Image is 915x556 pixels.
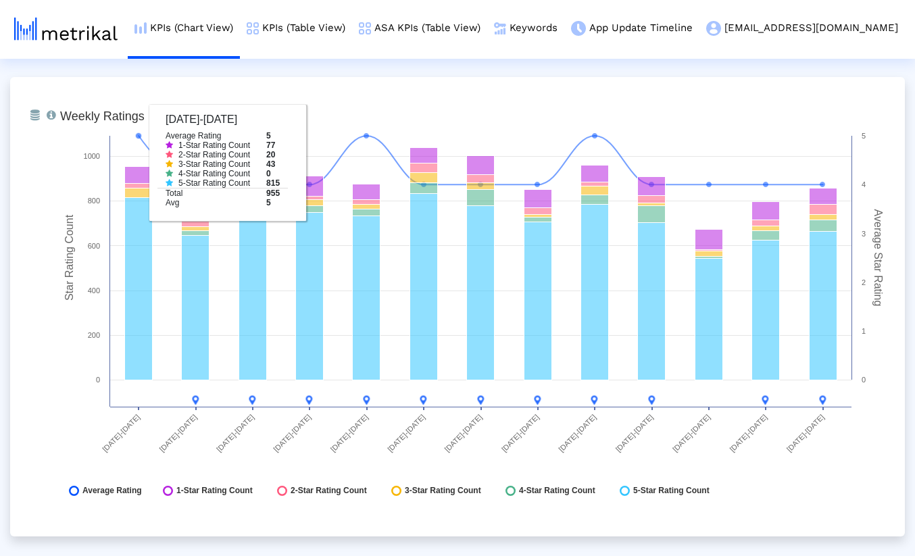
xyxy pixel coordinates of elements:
img: kpi-table-menu-icon.png [359,22,371,34]
span: Average Rating [82,486,142,496]
text: [DATE]-[DATE] [101,413,141,453]
text: 5 [862,132,866,140]
text: [DATE]-[DATE] [386,413,426,453]
img: kpi-table-menu-icon.png [247,22,259,34]
text: 400 [88,286,100,295]
span: 4-Star Rating Count [519,486,595,496]
text: [DATE]-[DATE] [443,413,483,453]
tspan: Weekly Ratings [60,109,145,123]
text: [DATE]-[DATE] [329,413,370,453]
text: [DATE]-[DATE] [557,413,597,453]
text: [DATE]-[DATE] [728,413,768,453]
text: 3 [862,230,866,238]
text: [DATE]-[DATE] [272,413,312,453]
span: 2-Star Rating Count [291,486,367,496]
text: 1 [862,327,866,335]
text: 600 [88,242,100,250]
text: [DATE]-[DATE] [158,413,199,453]
text: [DATE]-[DATE] [671,413,712,453]
text: 0 [862,376,866,384]
img: kpi-chart-menu-icon.png [134,22,147,34]
text: [DATE]-[DATE] [614,413,655,453]
text: 800 [88,197,100,205]
text: 2 [862,278,866,286]
img: keywords.png [494,22,506,34]
img: my-account-menu-icon.png [706,21,721,36]
tspan: Star Rating Count [64,214,75,301]
text: [DATE]-[DATE] [500,413,541,453]
text: [DATE]-[DATE] [785,413,826,453]
text: 200 [88,331,100,339]
span: 3-Star Rating Count [405,486,481,496]
text: 0 [96,376,100,384]
text: 1000 [84,152,100,160]
span: 1-Star Rating Count [176,486,253,496]
text: [DATE]-[DATE] [215,413,255,453]
img: metrical-logo-light.png [14,18,118,41]
text: 4 [862,180,866,188]
span: 5-Star Rating Count [633,486,710,496]
tspan: Average Star Rating [872,209,884,307]
img: app-update-menu-icon.png [571,21,586,36]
